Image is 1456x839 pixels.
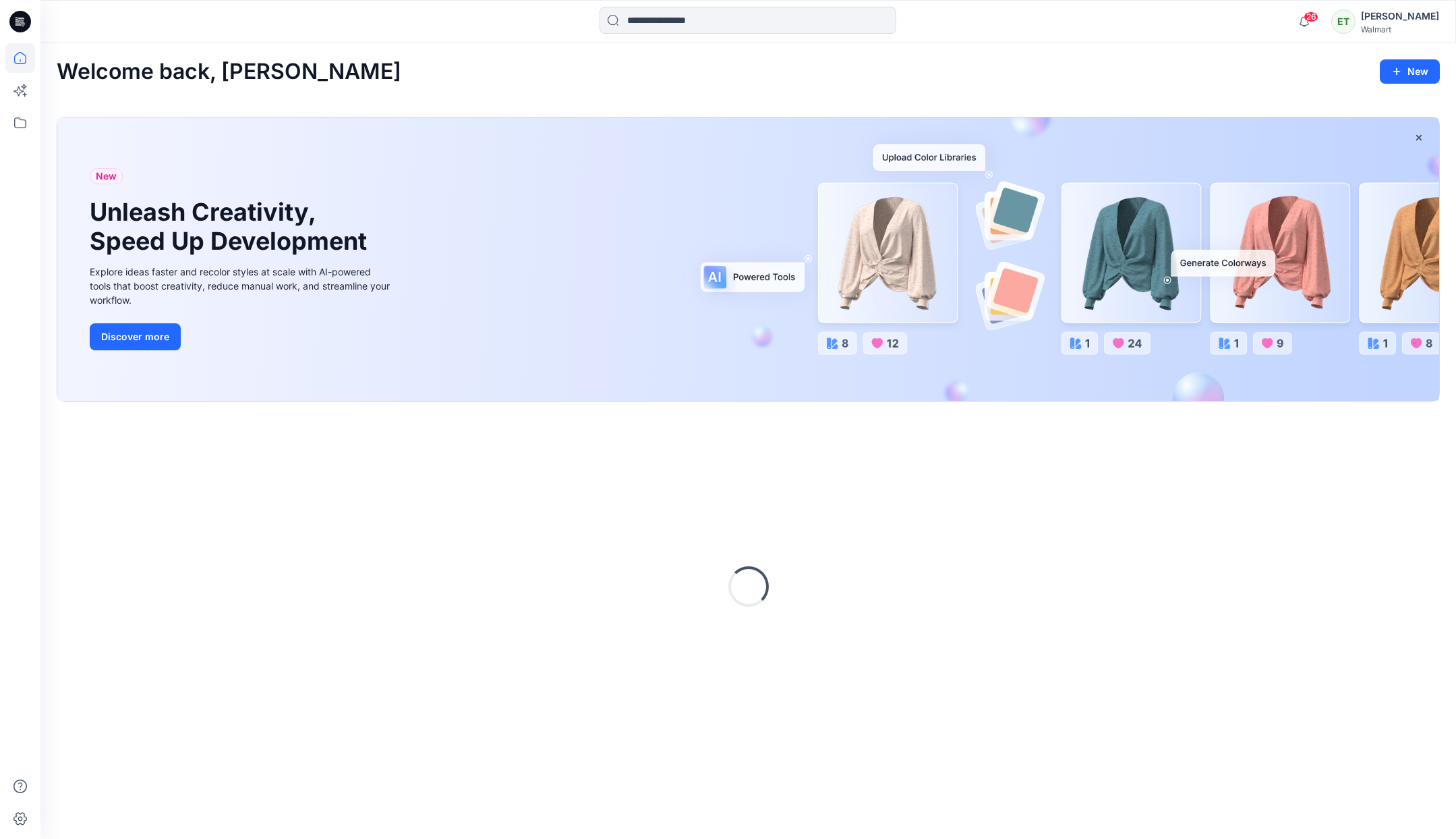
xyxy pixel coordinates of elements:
div: Walmart [1361,24,1439,34]
h1: Unleash Creativity, Speed Up Development [90,198,373,256]
div: ET [1331,9,1356,34]
button: Discover more [90,323,181,350]
div: [PERSON_NAME] [1361,8,1439,24]
h2: Welcome back, [PERSON_NAME] [57,59,401,84]
span: New [96,168,117,184]
button: New [1380,59,1440,84]
div: Explore ideas faster and recolor styles at scale with AI-powered tools that boost creativity, red... [90,265,393,307]
a: Discover more [90,323,393,350]
span: 26 [1304,11,1318,22]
